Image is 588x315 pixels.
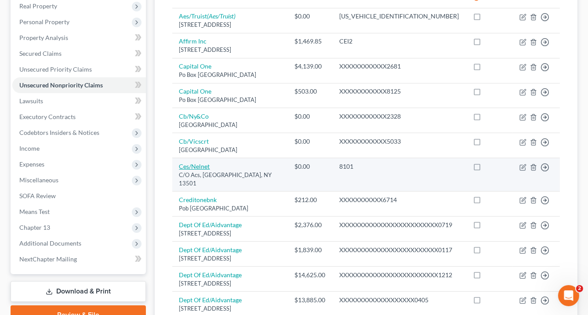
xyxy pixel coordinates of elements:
div: C/O Acs, [GEOGRAPHIC_DATA], NY 13501 [179,171,281,187]
span: Secured Claims [19,50,62,57]
div: $0.00 [294,162,325,171]
div: XXXXXXXXXXXXXXXXXXXXXXXXX0117 [339,246,459,254]
a: Dept Of Ed/Aidvantage [179,271,242,279]
div: XXXXXXXXXXXXXXXXXXXXXXXXX0719 [339,221,459,229]
div: CEI2 [339,37,459,46]
span: Chapter 13 [19,224,50,231]
a: Capital One [179,87,212,95]
div: $0.00 [294,12,325,21]
span: Lawsuits [19,97,43,105]
div: $212.00 [294,196,325,204]
a: Property Analysis [12,30,146,46]
div: [GEOGRAPHIC_DATA] [179,121,281,129]
div: $1,839.00 [294,246,325,254]
div: [GEOGRAPHIC_DATA] [179,146,281,154]
div: [STREET_ADDRESS] [179,304,281,313]
span: Property Analysis [19,34,68,41]
span: Income [19,145,40,152]
div: [STREET_ADDRESS] [179,254,281,263]
a: Cb/Ny&Co [179,112,209,120]
span: SOFA Review [19,192,56,199]
div: [STREET_ADDRESS] [179,46,281,54]
span: Means Test [19,208,50,215]
span: Executory Contracts [19,113,76,120]
span: Codebtors Insiders & Notices [19,129,99,136]
span: Miscellaneous [19,176,58,184]
div: XXXXXXXXXXXX2681 [339,62,459,71]
div: [STREET_ADDRESS] [179,229,281,238]
div: XXXXXXXXXXXX2328 [339,112,459,121]
div: XXXXXXXXXXXX8125 [339,87,459,96]
div: XXXXXXXXXXXXXXXXXXX0405 [339,296,459,304]
a: Affirm Inc [179,37,207,45]
span: Expenses [19,160,44,168]
div: [US_VEHICLE_IDENTIFICATION_NUMBER] [339,12,459,21]
div: $14,625.00 [294,271,325,279]
div: XXXXXXXXXXX6714 [339,196,459,204]
a: Unsecured Nonpriority Claims [12,77,146,93]
div: $0.00 [294,112,325,121]
a: Download & Print [11,281,146,302]
span: 2 [576,285,583,292]
div: Po Box [GEOGRAPHIC_DATA] [179,71,281,79]
div: $1,469.85 [294,37,325,46]
a: Dept Of Ed/Aidvantage [179,221,242,228]
div: [STREET_ADDRESS] [179,279,281,288]
a: NextChapter Mailing [12,251,146,267]
i: (Aes/Truist) [207,12,236,20]
span: NextChapter Mailing [19,255,77,263]
div: XXXXXXXXXXXXXXXXXXXXXXXXX1212 [339,271,459,279]
div: 8101 [339,162,459,171]
a: Dept Of Ed/Aidvantage [179,246,242,253]
a: Lawsuits [12,93,146,109]
div: $4,139.00 [294,62,325,71]
div: $0.00 [294,137,325,146]
a: Capital One [179,62,212,70]
a: Aes/Truist(Aes/Truist) [179,12,236,20]
div: $503.00 [294,87,325,96]
div: $2,376.00 [294,221,325,229]
div: Po Box [GEOGRAPHIC_DATA] [179,96,281,104]
a: Cb/Vicscrt [179,138,209,145]
a: Ces/Nelnet [179,163,210,170]
div: Pob [GEOGRAPHIC_DATA] [179,204,281,213]
a: Executory Contracts [12,109,146,125]
div: [STREET_ADDRESS] [179,21,281,29]
span: Real Property [19,2,57,10]
span: Unsecured Nonpriority Claims [19,81,103,89]
iframe: Intercom live chat [558,285,579,306]
div: XXXXXXXXXXXX5033 [339,137,459,146]
a: Creditonebnk [179,196,217,203]
div: $13,885.00 [294,296,325,304]
a: SOFA Review [12,188,146,204]
a: Dept Of Ed/Aidvantage [179,296,242,304]
a: Unsecured Priority Claims [12,62,146,77]
span: Unsecured Priority Claims [19,65,92,73]
span: Personal Property [19,18,69,25]
a: Secured Claims [12,46,146,62]
span: Additional Documents [19,239,81,247]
